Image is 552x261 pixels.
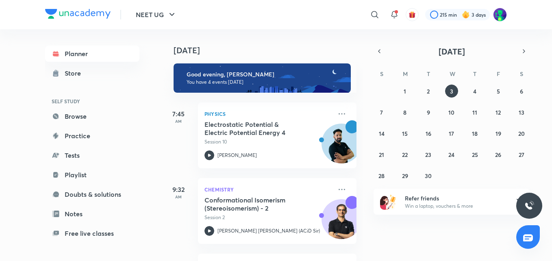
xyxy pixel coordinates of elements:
abbr: September 3, 2025 [450,87,453,95]
button: September 22, 2025 [398,148,411,161]
abbr: Tuesday [427,70,430,78]
p: Session 10 [204,138,332,146]
p: Session 2 [204,214,332,221]
p: Physics [204,109,332,119]
button: [DATE] [385,46,518,57]
abbr: Wednesday [450,70,455,78]
h6: Good evening, [PERSON_NAME] [187,71,343,78]
abbr: September 12, 2025 [495,109,501,116]
button: September 25, 2025 [468,148,481,161]
abbr: Saturday [520,70,523,78]
abbr: September 29, 2025 [402,172,408,180]
a: Practice [45,128,139,144]
h5: 7:45 [162,109,195,119]
abbr: Sunday [380,70,383,78]
img: streak [462,11,470,19]
abbr: September 4, 2025 [473,87,476,95]
abbr: September 26, 2025 [495,151,501,159]
a: Store [45,65,139,81]
a: Planner [45,46,139,62]
a: Doubts & solutions [45,186,139,202]
button: September 18, 2025 [468,127,481,140]
abbr: September 10, 2025 [448,109,454,116]
abbr: Thursday [473,70,476,78]
img: Avatar [322,128,361,167]
abbr: September 22, 2025 [402,151,408,159]
a: Notes [45,206,139,222]
p: AM [162,119,195,124]
button: September 30, 2025 [422,169,435,182]
abbr: September 8, 2025 [403,109,406,116]
img: referral [380,194,396,210]
abbr: September 24, 2025 [448,151,454,159]
abbr: September 7, 2025 [380,109,383,116]
p: Win a laptop, vouchers & more [405,202,505,210]
button: September 15, 2025 [398,127,411,140]
p: Chemistry [204,185,332,194]
h6: SELF STUDY [45,94,139,108]
button: September 23, 2025 [422,148,435,161]
h4: [DATE] [174,46,365,55]
a: Playlist [45,167,139,183]
abbr: September 21, 2025 [379,151,384,159]
abbr: September 14, 2025 [379,130,385,137]
img: Kaushiki Srivastava [493,8,507,22]
button: September 27, 2025 [515,148,528,161]
button: September 3, 2025 [445,85,458,98]
button: September 24, 2025 [445,148,458,161]
button: NEET UG [131,7,182,23]
abbr: September 6, 2025 [520,87,523,95]
abbr: September 18, 2025 [472,130,478,137]
button: September 12, 2025 [492,106,505,119]
abbr: September 25, 2025 [472,151,478,159]
button: September 2, 2025 [422,85,435,98]
button: September 19, 2025 [492,127,505,140]
button: September 8, 2025 [398,106,411,119]
p: [PERSON_NAME] [PERSON_NAME] (ACiD Sir) [217,227,320,235]
button: September 29, 2025 [398,169,411,182]
abbr: September 23, 2025 [425,151,431,159]
h6: Refer friends [405,194,505,202]
button: September 5, 2025 [492,85,505,98]
h5: Electrostatic Potential & Electric Potential Energy 4 [204,120,306,137]
span: [DATE] [439,46,465,57]
button: September 11, 2025 [468,106,481,119]
abbr: September 27, 2025 [519,151,524,159]
abbr: September 2, 2025 [427,87,430,95]
img: evening [174,63,351,93]
p: [PERSON_NAME] [217,152,257,159]
a: Tests [45,147,139,163]
button: September 7, 2025 [375,106,388,119]
button: September 1, 2025 [398,85,411,98]
abbr: Friday [497,70,500,78]
abbr: September 30, 2025 [425,172,432,180]
h5: Conformational Isomerism (Stereoisomerism) - 2 [204,196,306,212]
button: September 21, 2025 [375,148,388,161]
abbr: September 15, 2025 [402,130,408,137]
abbr: September 16, 2025 [426,130,431,137]
button: September 9, 2025 [422,106,435,119]
button: September 16, 2025 [422,127,435,140]
button: September 10, 2025 [445,106,458,119]
abbr: September 20, 2025 [518,130,525,137]
button: September 14, 2025 [375,127,388,140]
h5: 9:32 [162,185,195,194]
img: ttu [524,201,534,211]
abbr: Monday [403,70,408,78]
button: September 13, 2025 [515,106,528,119]
a: Browse [45,108,139,124]
img: Company Logo [45,9,111,19]
button: September 26, 2025 [492,148,505,161]
img: avatar [409,11,416,18]
button: avatar [406,8,419,21]
abbr: September 9, 2025 [427,109,430,116]
abbr: September 11, 2025 [472,109,477,116]
button: September 17, 2025 [445,127,458,140]
abbr: September 5, 2025 [497,87,500,95]
a: Company Logo [45,9,111,21]
abbr: September 1, 2025 [404,87,406,95]
button: September 6, 2025 [515,85,528,98]
button: September 28, 2025 [375,169,388,182]
a: Free live classes [45,225,139,241]
button: September 20, 2025 [515,127,528,140]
